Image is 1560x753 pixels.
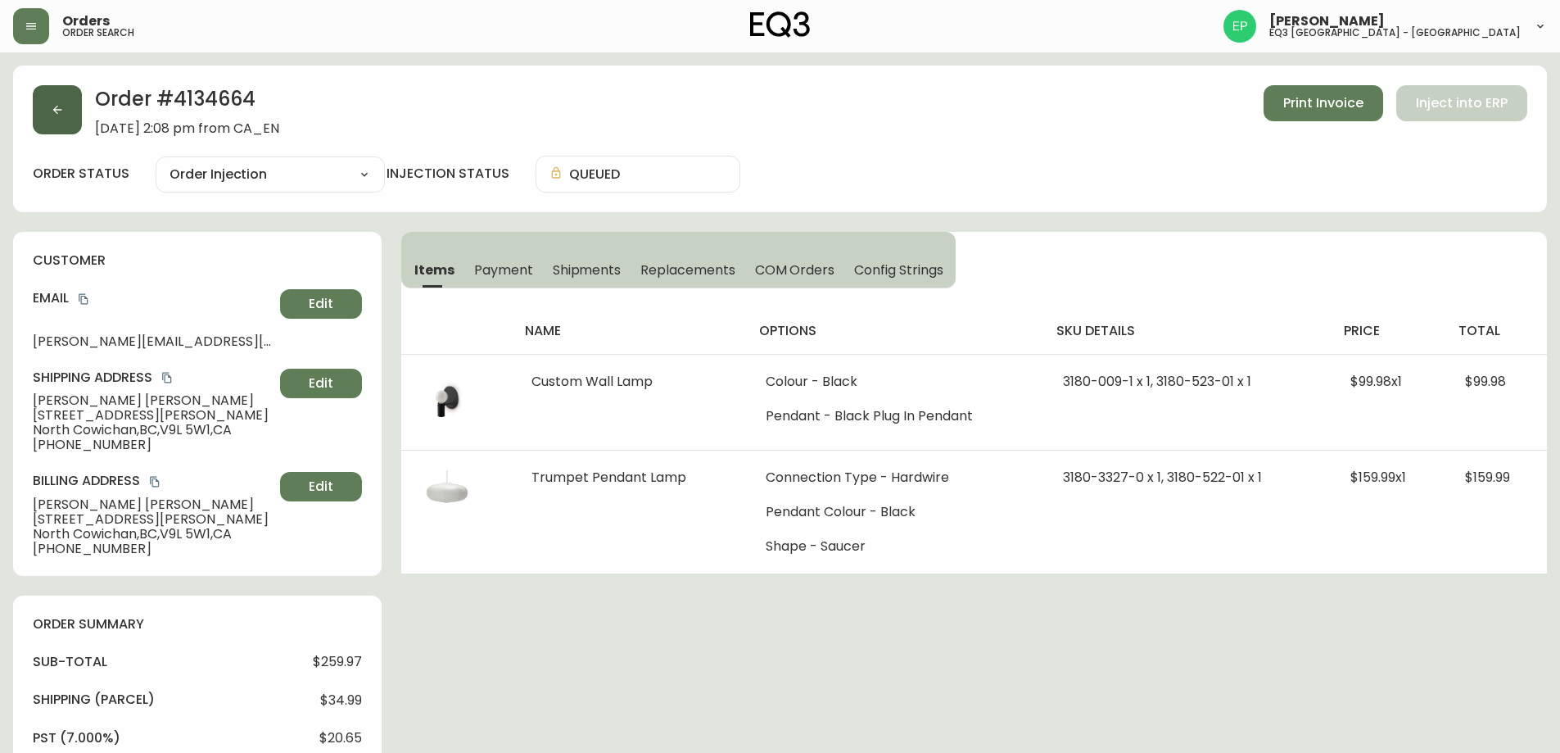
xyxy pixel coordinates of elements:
h4: customer [33,252,362,270]
span: [PERSON_NAME] [1269,15,1385,28]
label: order status [33,165,129,183]
img: logo [750,11,811,38]
h4: injection status [387,165,509,183]
span: Replacements [640,261,735,279]
span: North Cowichan , BC , V9L 5W1 , CA [33,527,274,542]
img: 49fea0d2-254a-4ca8-bf1e-229d8095df32Optional[trumpet-saucer-pendant-lamp].jpg [421,470,473,523]
h4: total [1458,322,1534,340]
button: copy [159,370,175,386]
span: 3180-009-1 x 1, 3180-523-01 x 1 [1063,372,1251,391]
span: North Cowichan , BC , V9L 5W1 , CA [33,423,274,438]
span: $259.97 [313,655,362,669]
span: [STREET_ADDRESS][PERSON_NAME] [33,512,274,527]
span: Payment [474,261,533,279]
span: COM Orders [755,261,835,279]
span: [PHONE_NUMBER] [33,438,274,452]
h5: eq3 [GEOGRAPHIC_DATA] - [GEOGRAPHIC_DATA] [1269,28,1521,38]
span: Edit [309,374,333,392]
h4: pst (7.000%) [33,729,120,747]
h4: order summary [33,615,362,633]
h4: Email [33,289,274,307]
li: Shape - Saucer [766,539,1024,554]
li: Pendant Colour - Black [766,505,1024,519]
span: Edit [309,478,333,496]
button: Print Invoice [1264,85,1383,121]
button: Edit [280,289,362,319]
h4: price [1344,322,1432,340]
span: $159.99 [1465,468,1510,487]
span: $159.99 x 1 [1350,468,1406,487]
span: Edit [309,295,333,313]
span: [PERSON_NAME] [PERSON_NAME] [33,497,274,512]
span: [PERSON_NAME][EMAIL_ADDRESS][DOMAIN_NAME] [33,334,274,349]
span: [DATE] 2:08 pm from CA_EN [95,121,279,136]
h4: sku details [1056,322,1318,340]
h5: order search [62,28,134,38]
span: Trumpet Pendant Lamp [531,468,686,487]
span: Config Strings [854,261,943,279]
li: Pendant - Black Plug In Pendant [766,409,1024,424]
span: Orders [62,15,110,28]
h4: Billing Address [33,472,274,490]
button: copy [147,474,163,490]
h4: Shipping ( Parcel ) [33,691,155,709]
li: Connection Type - Hardwire [766,470,1024,485]
span: 3180-3327-0 x 1, 3180-522-01 x 1 [1063,468,1262,487]
span: [PERSON_NAME] [PERSON_NAME] [33,393,274,408]
span: Items [414,261,454,279]
span: $20.65 [319,731,362,746]
h2: Order # 4134664 [95,85,279,121]
span: $99.98 [1465,372,1506,391]
span: [PHONE_NUMBER] [33,542,274,556]
button: Edit [280,472,362,501]
span: Custom Wall Lamp [531,372,653,391]
h4: Shipping Address [33,369,274,387]
h4: options [759,322,1030,340]
li: Colour - Black [766,374,1024,389]
img: d560f991-d7ee-45a4-ae91-df9600dc8868.jpg [421,374,473,427]
button: Edit [280,369,362,398]
h4: name [525,322,733,340]
img: edb0eb29d4ff191ed42d19acdf48d771 [1223,10,1256,43]
button: copy [75,291,92,307]
h4: sub-total [33,653,107,671]
span: [STREET_ADDRESS][PERSON_NAME] [33,408,274,423]
span: Shipments [553,261,622,279]
span: $34.99 [320,693,362,708]
span: $99.98 x 1 [1350,372,1402,391]
span: Print Invoice [1283,94,1363,112]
